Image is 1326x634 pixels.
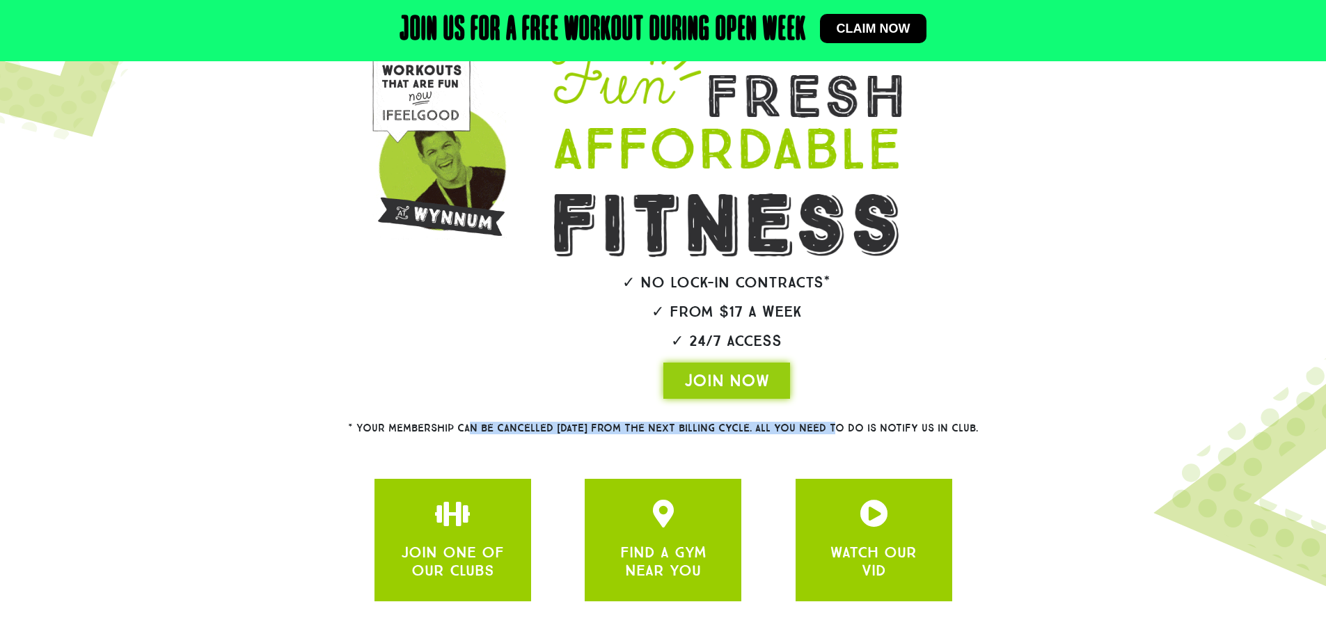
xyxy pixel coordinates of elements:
a: Claim now [820,14,927,43]
h2: ✓ From $17 a week [512,304,942,319]
h2: ✓ No lock-in contracts* [512,275,942,290]
span: Claim now [837,22,910,35]
a: JOIN ONE OF OUR CLUBS [860,500,887,528]
h2: ✓ 24/7 Access [512,333,942,349]
a: WATCH OUR VID [830,543,917,580]
a: JOIN ONE OF OUR CLUBS [401,543,504,580]
h2: * Your membership can be cancelled [DATE] from the next billing cycle. All you need to do is noti... [298,423,1029,434]
h2: Join us for a free workout during open week [400,14,806,47]
a: JOIN ONE OF OUR CLUBS [649,500,677,528]
a: JOIN ONE OF OUR CLUBS [439,500,466,528]
a: JOIN NOW [663,363,790,399]
span: JOIN NOW [684,370,769,392]
a: FIND A GYM NEAR YOU [620,543,707,580]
